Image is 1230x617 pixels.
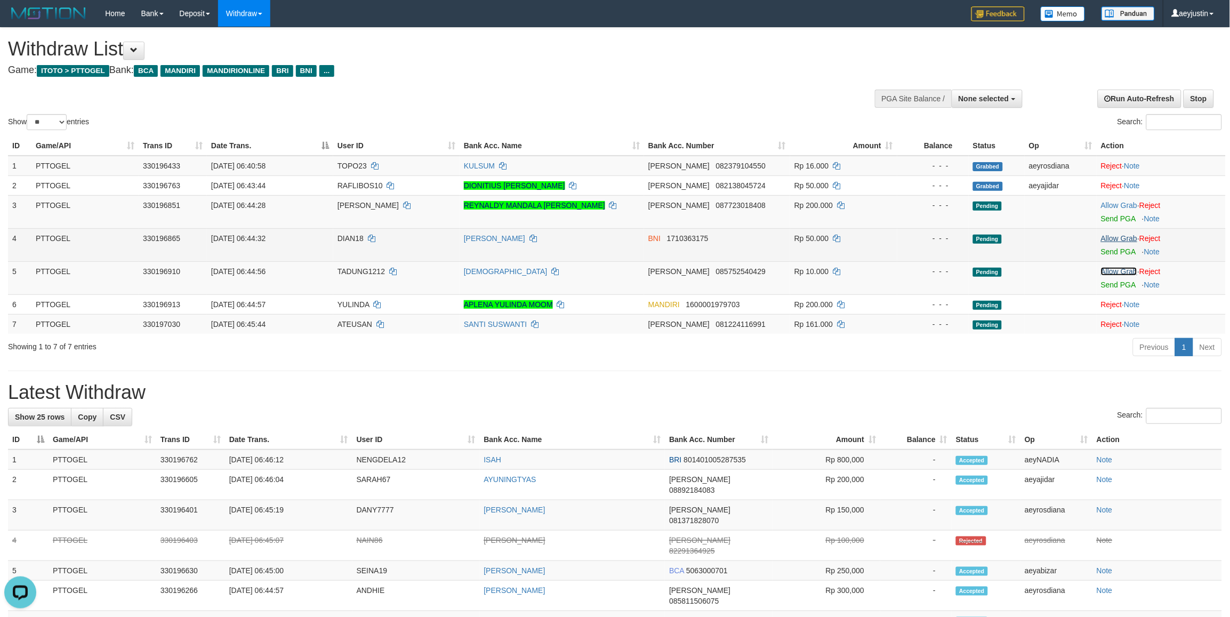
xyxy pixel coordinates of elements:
[49,581,156,611] td: PTTOGEL
[794,181,829,190] span: Rp 50.000
[71,408,103,426] a: Copy
[1097,506,1113,514] a: Note
[337,320,372,328] span: ATEUSAN
[464,300,553,309] a: APLENA YULINDA MOOM
[956,587,988,596] span: Accepted
[880,581,952,611] td: -
[773,531,880,561] td: Rp 100,000
[902,180,964,191] div: - - -
[464,201,605,210] a: REYNALDY MANDALA [PERSON_NAME]
[1101,267,1137,276] a: Allow Grab
[1025,156,1097,176] td: aeyrosdiana
[337,300,369,309] span: YULINDA
[956,506,988,515] span: Accepted
[686,300,740,309] span: Copy 1600001979703 to clipboard
[973,235,1002,244] span: Pending
[225,581,352,611] td: [DATE] 06:44:57
[973,202,1002,211] span: Pending
[352,531,480,561] td: NAIN86
[31,314,139,334] td: PTTOGEL
[484,566,545,575] a: [PERSON_NAME]
[143,300,180,309] span: 330196913
[973,268,1002,277] span: Pending
[143,162,180,170] span: 330196433
[1101,201,1137,210] a: Allow Grab
[337,162,367,170] span: TOPO23
[952,430,1020,450] th: Status: activate to sort column ascending
[31,136,139,156] th: Game/API: activate to sort column ascending
[1101,214,1136,223] a: Send PGA
[27,114,67,130] select: Showentries
[8,561,49,581] td: 5
[1101,234,1139,243] span: ·
[484,475,536,484] a: AYUNINGTYAS
[794,300,833,309] span: Rp 200.000
[31,175,139,195] td: PTTOGEL
[1097,175,1226,195] td: ·
[1101,320,1122,328] a: Reject
[1139,201,1161,210] a: Reject
[49,531,156,561] td: PTTOGEL
[31,294,139,314] td: PTTOGEL
[1101,300,1122,309] a: Reject
[8,382,1222,403] h1: Latest Withdraw
[956,536,986,546] span: Rejected
[1098,90,1181,108] a: Run Auto-Refresh
[1124,181,1140,190] a: Note
[794,201,833,210] span: Rp 200.000
[337,267,385,276] span: TADUNG1212
[1144,247,1160,256] a: Note
[156,581,225,611] td: 330196266
[460,136,644,156] th: Bank Acc. Name: activate to sort column ascending
[1092,430,1222,450] th: Action
[773,500,880,531] td: Rp 150,000
[143,201,180,210] span: 330196851
[15,413,65,421] span: Show 25 rows
[669,475,730,484] span: [PERSON_NAME]
[1020,581,1092,611] td: aeyrosdiana
[78,413,97,421] span: Copy
[49,430,156,450] th: Game/API: activate to sort column ascending
[1020,561,1092,581] td: aeyabizar
[880,450,952,470] td: -
[1101,247,1136,256] a: Send PGA
[8,114,89,130] label: Show entries
[1118,408,1222,424] label: Search:
[1139,234,1161,243] a: Reject
[156,561,225,581] td: 330196630
[897,136,969,156] th: Balance
[1097,261,1226,294] td: ·
[902,319,964,330] div: - - -
[1097,228,1226,261] td: ·
[49,450,156,470] td: PTTOGEL
[8,136,31,156] th: ID
[1101,267,1139,276] span: ·
[684,455,746,464] span: Copy 801401005287535 to clipboard
[880,531,952,561] td: -
[31,228,139,261] td: PTTOGEL
[667,234,709,243] span: Copy 1710363175 to clipboard
[1101,162,1122,170] a: Reject
[8,450,49,470] td: 1
[160,65,200,77] span: MANDIRI
[156,450,225,470] td: 330196762
[8,470,49,500] td: 2
[669,586,730,595] span: [PERSON_NAME]
[1144,214,1160,223] a: Note
[143,234,180,243] span: 330196865
[1020,430,1092,450] th: Op: activate to sort column ascending
[1097,475,1113,484] a: Note
[8,430,49,450] th: ID: activate to sort column descending
[484,536,545,544] a: [PERSON_NAME]
[1124,300,1140,309] a: Note
[880,430,952,450] th: Balance: activate to sort column ascending
[669,597,719,605] span: Copy 085811506075 to clipboard
[686,566,728,575] span: Copy 5063000701 to clipboard
[794,234,829,243] span: Rp 50.000
[1118,114,1222,130] label: Search:
[225,430,352,450] th: Date Trans.: activate to sort column ascending
[1097,294,1226,314] td: ·
[1041,6,1086,21] img: Button%20Memo.svg
[49,500,156,531] td: PTTOGEL
[31,261,139,294] td: PTTOGEL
